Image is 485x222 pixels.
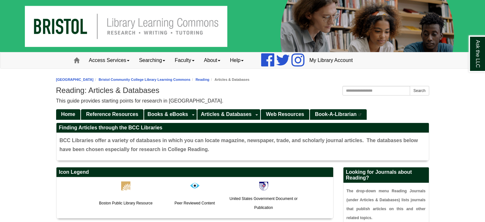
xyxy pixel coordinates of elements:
span: This guide provides starting points for research in [GEOGRAPHIC_DATA]. [56,98,224,103]
h2: Icon Legend [56,167,333,177]
span: Home [61,111,75,117]
a: My Library Account [305,52,357,68]
a: Searching [134,52,170,68]
h2: Finding Articles through the BCC Libraries [56,123,429,133]
span: Reference Resources [86,111,138,117]
h2: Looking for Journals about Reading? [343,167,429,183]
li: Articles & Databases [209,77,250,83]
a: [GEOGRAPHIC_DATA] [56,78,94,81]
img: http://lgimages.s3.amazonaws.com/data/imagemanager/89541/peer_review_icon.png [190,180,200,191]
span: Articles & Databases [201,111,252,117]
a: Bristol Community College Library Learning Commons [99,78,190,81]
span: The drop-down menu Reading Journals (under Articles & Databases) lists journals that publish arti... [347,189,426,220]
h1: Reading: Articles & Databases [56,86,429,95]
a: Books & eBooks [144,109,190,120]
span: Boston Public Library Resource [99,201,152,205]
div: Guide Pages [56,109,429,119]
span: Web Resources [266,111,304,117]
a: Articles & Databases [197,109,254,120]
span: BCC Libraries offer a variety of databases in which you can locate magazine, newspaper, trade, an... [60,138,418,152]
a: Access Services [84,52,134,68]
a: Faculty [170,52,199,68]
span: Peer Reviewed Content [174,201,215,205]
a: Reading [195,78,209,81]
span: Book-A-Librarian [315,111,357,117]
span: Books & eBooks [148,111,188,117]
a: About [199,52,225,68]
nav: breadcrumb [56,77,429,83]
button: Search [410,86,429,96]
a: Web Resources [261,109,309,120]
i: This link opens in a new window [358,113,362,116]
img: http://lgimages.s3.amazonaws.com/data/imagemanager/89541/government_document.jpg [259,182,268,190]
a: Home [56,109,80,120]
a: Book-A-Librarian [310,109,367,120]
a: Reference Resources [81,109,143,120]
img: http://lgimages.s3.amazonaws.com/data/imagemanager/89541/bpl.png [121,181,130,190]
a: Help [225,52,248,68]
span: United States Government Document or Publication [230,196,298,210]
